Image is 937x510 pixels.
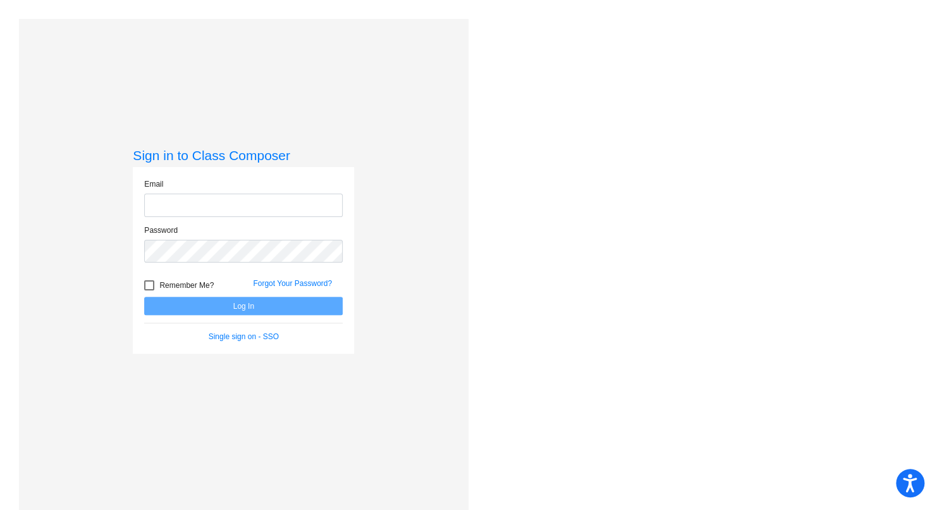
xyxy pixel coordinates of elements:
[144,225,178,236] label: Password
[144,297,343,315] button: Log In
[144,178,163,190] label: Email
[253,279,332,288] a: Forgot Your Password?
[133,147,354,163] h3: Sign in to Class Composer
[209,332,279,341] a: Single sign on - SSO
[159,278,214,293] span: Remember Me?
